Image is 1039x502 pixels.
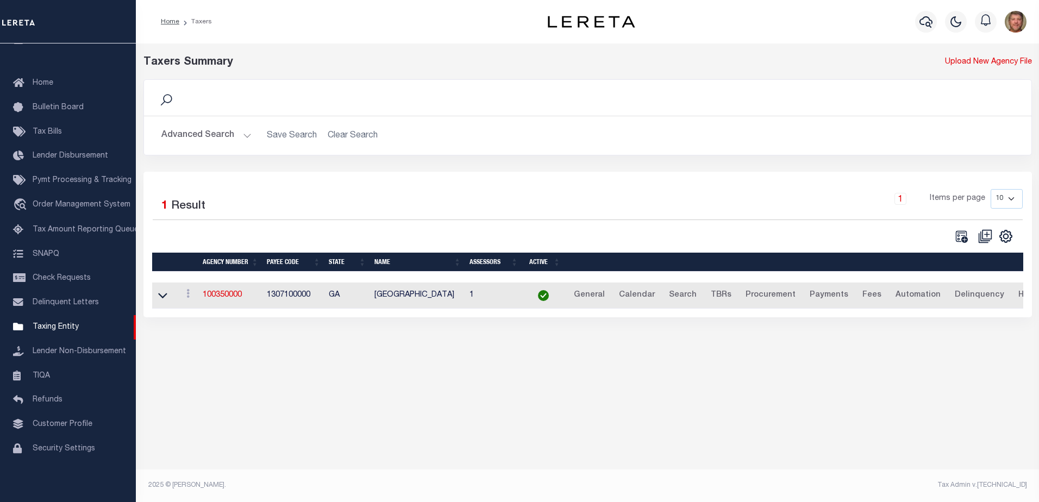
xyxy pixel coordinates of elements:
[33,372,50,379] span: TIQA
[370,283,465,309] td: [GEOGRAPHIC_DATA]
[950,287,1009,304] a: Delinquency
[161,18,179,25] a: Home
[522,253,565,272] th: Active: activate to sort column ascending
[324,253,370,272] th: State: activate to sort column ascending
[33,299,99,306] span: Delinquent Letters
[805,287,853,304] a: Payments
[33,274,91,282] span: Check Requests
[33,421,92,428] span: Customer Profile
[33,152,108,160] span: Lender Disbursement
[33,201,130,209] span: Order Management System
[465,283,522,309] td: 1
[548,16,635,28] img: logo-dark.svg
[13,198,30,212] i: travel_explore
[140,480,588,490] div: 2025 © [PERSON_NAME].
[569,287,610,304] a: General
[858,287,886,304] a: Fees
[614,287,660,304] a: Calendar
[741,287,800,304] a: Procurement
[370,253,465,272] th: Name: activate to sort column ascending
[33,177,132,184] span: Pymt Processing & Tracking
[33,79,53,87] span: Home
[664,287,702,304] a: Search
[143,54,806,71] div: Taxers Summary
[161,125,252,146] button: Advanced Search
[262,253,324,272] th: Payee Code: activate to sort column ascending
[945,57,1032,68] a: Upload New Agency File
[894,193,906,205] a: 1
[324,283,370,309] td: GA
[891,287,946,304] a: Automation
[262,283,324,309] td: 1307100000
[161,200,168,212] span: 1
[596,480,1027,490] div: Tax Admin v.[TECHNICAL_ID]
[465,253,522,272] th: Assessors: activate to sort column ascending
[198,253,262,272] th: Agency Number: activate to sort column ascending
[179,17,212,27] li: Taxers
[706,287,736,304] a: TBRs
[538,290,549,301] img: check-icon-green.svg
[33,250,59,258] span: SNAPQ
[930,193,985,205] span: Items per page
[33,323,79,331] span: Taxing Entity
[171,198,205,215] label: Result
[33,396,62,404] span: Refunds
[33,348,126,355] span: Lender Non-Disbursement
[33,226,139,234] span: Tax Amount Reporting Queue
[33,128,62,136] span: Tax Bills
[203,291,242,299] a: 100350000
[33,445,95,453] span: Security Settings
[33,104,84,111] span: Bulletin Board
